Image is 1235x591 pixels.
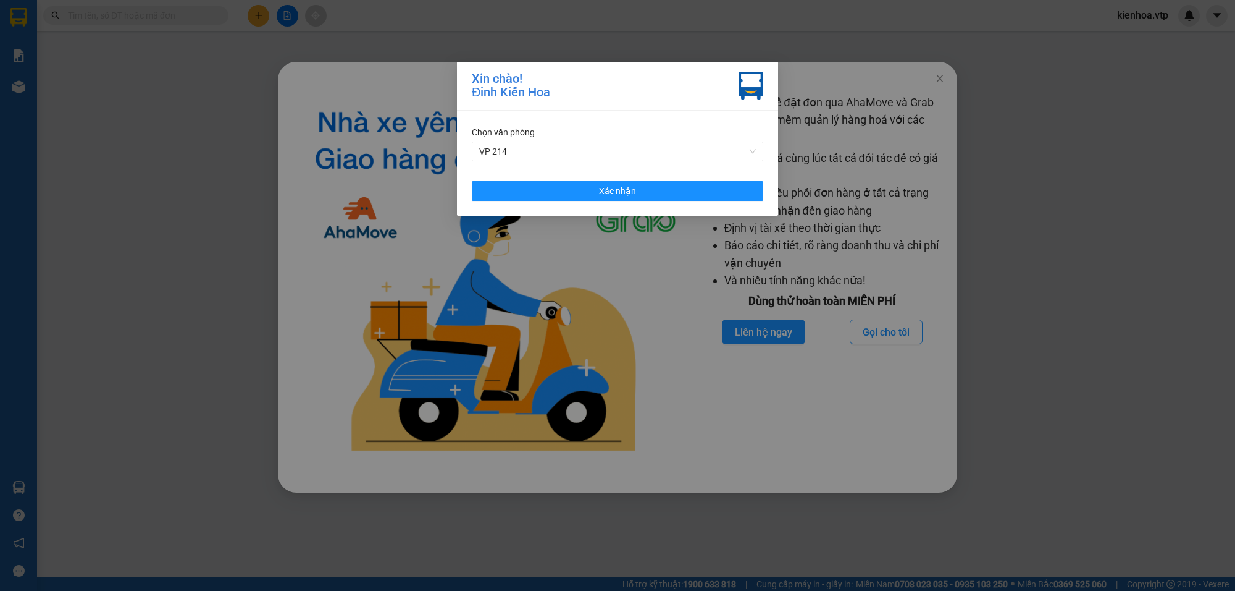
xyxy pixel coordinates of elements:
[472,72,550,100] div: Xin chào! Đinh Kiến Hoa
[472,181,763,201] button: Xác nhận
[739,72,763,100] img: vxr-icon
[479,142,756,161] span: VP 214
[472,125,763,139] div: Chọn văn phòng
[599,184,636,198] span: Xác nhận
